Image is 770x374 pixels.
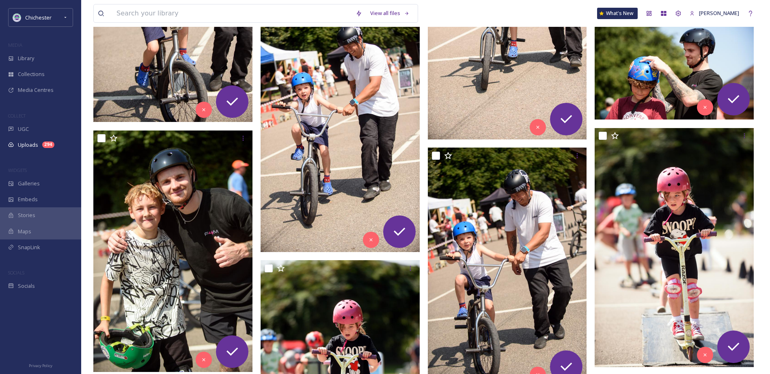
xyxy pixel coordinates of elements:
img: ext_1754863304.009207_allan@allanhutchings.com-060708-1825.jpg [595,13,755,120]
span: SOCIALS [8,270,24,276]
span: Embeds [18,196,38,203]
span: Library [18,54,34,62]
span: UGC [18,125,29,133]
span: Galleries [18,180,40,187]
a: [PERSON_NAME] [686,5,743,21]
span: Collections [18,70,45,78]
img: ext_1754863307.39427_allan@allanhutchings.com-060708-1815.jpg [261,13,420,252]
img: ext_1754863301.675058_allan@allanhutchings.com-060708-1866.jpg [595,128,754,367]
a: What's New [597,8,638,19]
span: SnapLink [18,244,40,251]
span: Privacy Policy [29,363,52,368]
span: Stories [18,211,35,219]
img: Logo_of_Chichester_District_Council.png [13,13,21,22]
span: MEDIA [8,42,22,48]
span: Chichester [25,14,52,21]
span: Maps [18,228,31,235]
div: 294 [42,141,54,148]
a: Privacy Policy [29,360,52,370]
img: ext_1754863303.631402_allan@allanhutchings.com-060708-1844.jpg [93,130,254,372]
span: WIDGETS [8,167,27,173]
span: Uploads [18,141,38,149]
span: Media Centres [18,86,54,94]
span: COLLECT [8,113,26,119]
a: View all files [366,5,414,21]
span: [PERSON_NAME] [699,9,739,17]
span: Socials [18,282,35,290]
input: Search your library [112,4,352,22]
